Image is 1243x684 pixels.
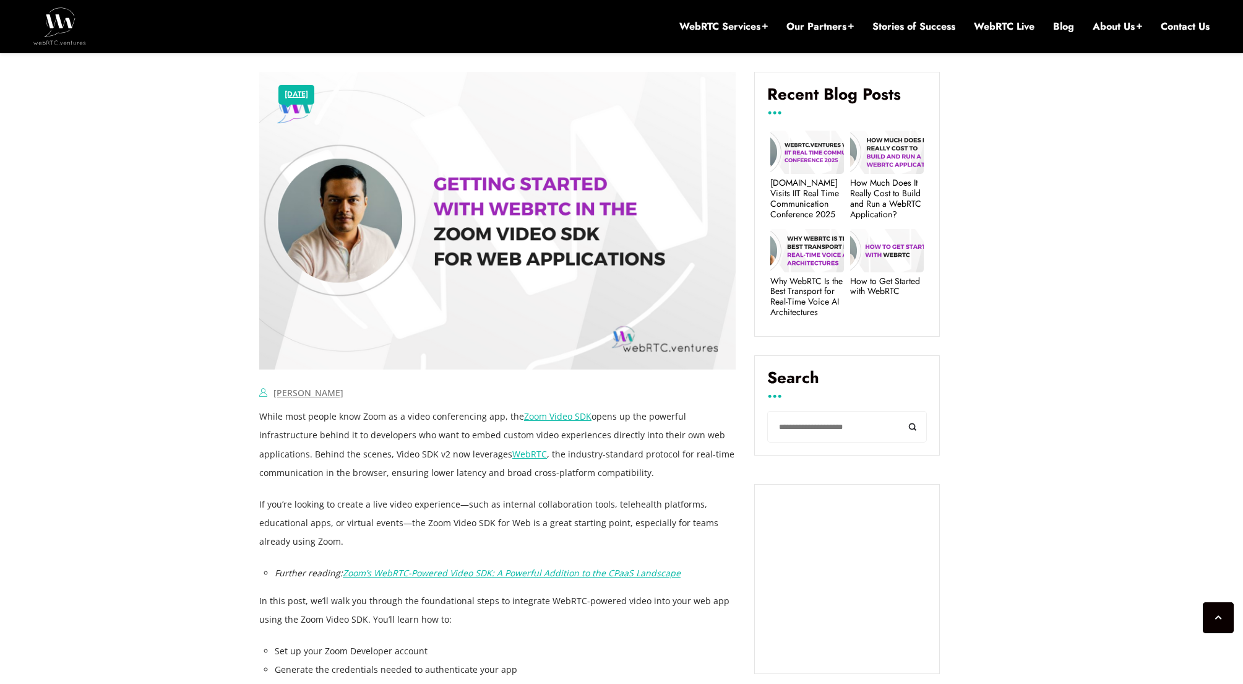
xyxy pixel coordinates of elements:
button: Search [899,411,927,443]
em: Further reading: [275,567,343,579]
li: Generate the credentials needed to authenticate your app [275,660,736,679]
a: [DOMAIN_NAME] Visits IIT Real Time Communication Conference 2025 [770,178,844,219]
a: Contact Us [1161,20,1210,33]
h4: Recent Blog Posts [767,85,927,113]
label: Search [767,368,927,397]
a: How Much Does It Really Cost to Build and Run a WebRTC Application? [850,178,924,219]
a: WebRTC Services [679,20,768,33]
a: Stories of Success [872,20,955,33]
img: WebRTC.ventures [33,7,86,45]
iframe: Embedded CTA [767,497,927,662]
li: Set up your Zoom Developer account [275,642,736,660]
a: WebRTC [512,448,547,460]
a: [PERSON_NAME] [273,387,343,399]
p: In this post, we’ll walk you through the foundational steps to integrate WebRTC-powered video int... [259,592,736,629]
a: Blog [1053,20,1074,33]
a: Zoom Video SDK [524,410,591,422]
a: How to Get Started with WebRTC [850,276,924,297]
a: WebRTC Live [974,20,1034,33]
a: [DATE] [285,87,308,103]
a: About Us [1093,20,1142,33]
a: Zoom’s WebRTC-Powered Video SDK: A Powerful Addition to the CPaaS Landscape [343,567,681,579]
a: Why WebRTC Is the Best Transport for Real-Time Voice AI Architectures [770,276,844,318]
p: While most people know Zoom as a video conferencing app, the opens up the powerful infrastructure... [259,407,736,482]
a: Our Partners [786,20,854,33]
p: If you’re looking to create a live video experience—such as internal collaboration tools, telehea... [259,495,736,551]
